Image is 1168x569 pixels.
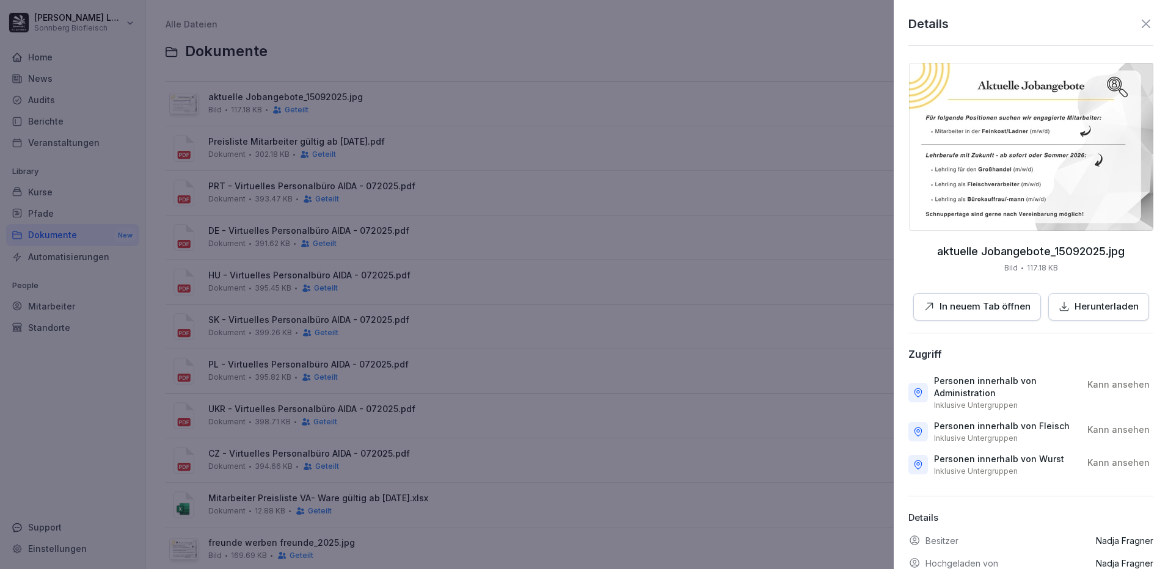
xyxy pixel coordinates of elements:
[908,511,1153,525] p: Details
[1075,300,1139,314] p: Herunterladen
[908,15,949,33] p: Details
[1087,424,1150,436] p: Kann ansehen
[913,293,1041,321] button: In neuem Tab öffnen
[934,453,1064,465] p: Personen innerhalb von Wurst
[1087,379,1150,391] p: Kann ansehen
[934,400,1018,410] p: Inklusive Untergruppen
[909,63,1153,231] img: thumbnail
[1096,534,1153,547] p: Nadja Fragner
[1027,263,1058,274] p: 117.18 KB
[1004,263,1018,274] p: Bild
[934,375,1078,399] p: Personen innerhalb von Administration
[1087,457,1150,469] p: Kann ansehen
[934,433,1018,443] p: Inklusive Untergruppen
[937,245,1125,258] p: aktuelle Jobangebote_15092025.jpg
[908,348,942,360] div: Zugriff
[1048,293,1149,321] button: Herunterladen
[925,534,958,547] p: Besitzer
[934,420,1070,432] p: Personen innerhalb von Fleisch
[940,300,1031,314] p: In neuem Tab öffnen
[934,466,1018,476] p: Inklusive Untergruppen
